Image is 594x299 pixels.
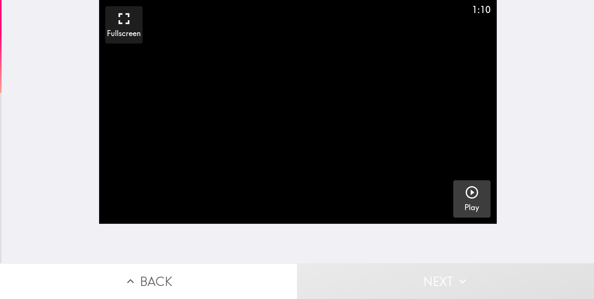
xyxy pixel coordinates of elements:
[453,180,491,218] button: Play
[297,263,594,299] button: Next
[105,6,143,44] button: Fullscreen
[107,28,141,39] h5: Fullscreen
[464,202,479,213] h5: Play
[472,3,491,16] div: 1:10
